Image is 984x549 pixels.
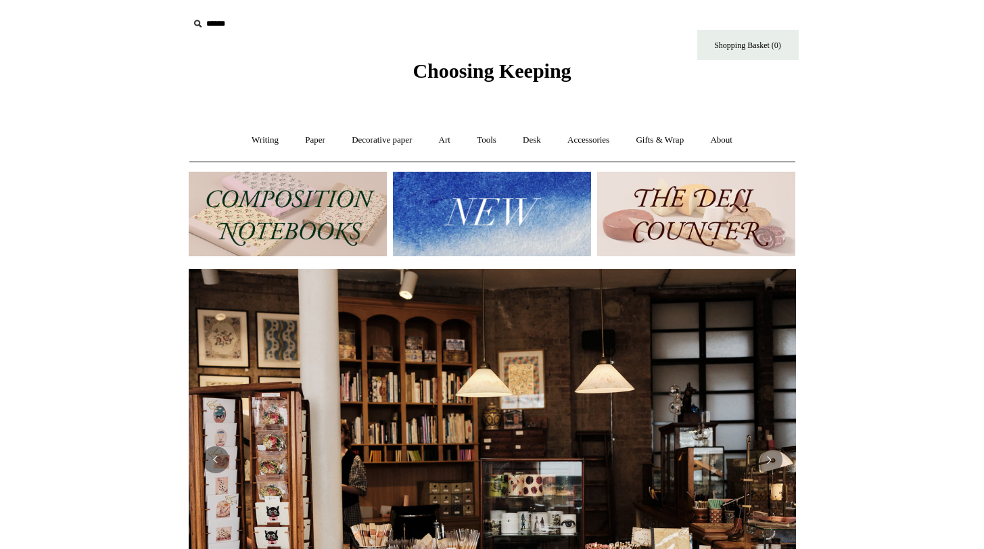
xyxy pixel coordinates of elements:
a: Art [427,122,463,158]
a: Writing [239,122,291,158]
button: Next [755,446,782,473]
a: Choosing Keeping [413,70,571,80]
img: 202302 Composition ledgers.jpg__PID:69722ee6-fa44-49dd-a067-31375e5d54ec [189,172,387,256]
a: Paper [293,122,337,158]
a: Tools [465,122,509,158]
button: Previous [202,446,229,473]
a: Desk [511,122,553,158]
span: Choosing Keeping [413,59,571,82]
a: Accessories [555,122,622,158]
a: Gifts & Wrap [624,122,696,158]
a: Shopping Basket (0) [697,30,799,60]
img: The Deli Counter [597,172,795,256]
img: New.jpg__PID:f73bdf93-380a-4a35-bcfe-7823039498e1 [393,172,591,256]
a: About [698,122,745,158]
a: Decorative paper [339,122,424,158]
